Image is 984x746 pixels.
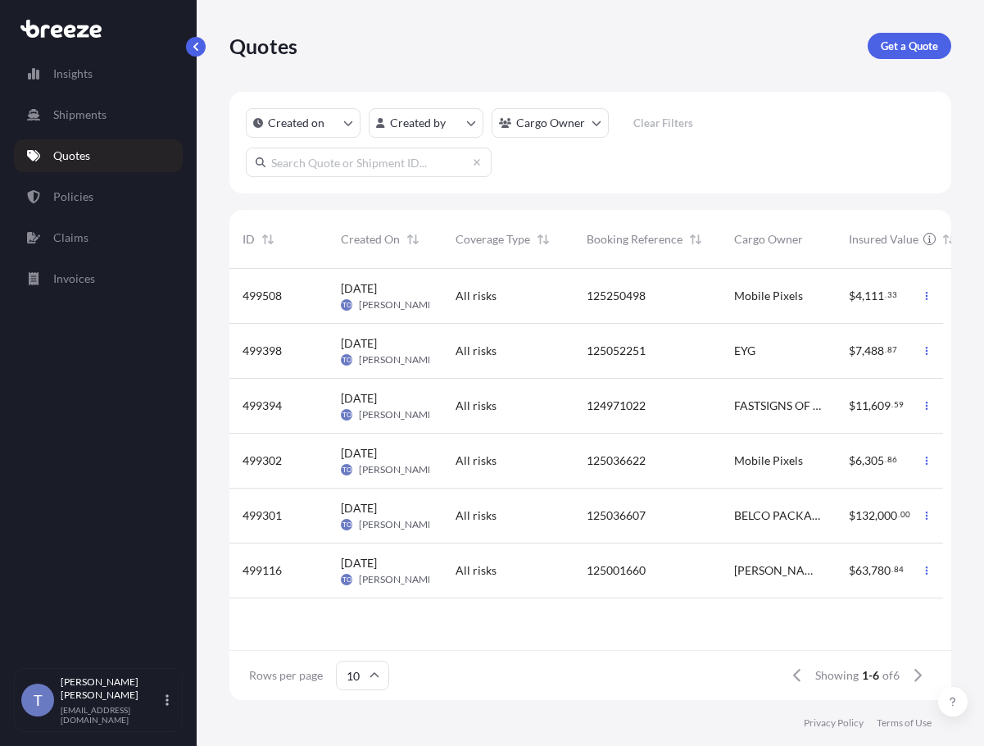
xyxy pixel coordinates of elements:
[456,231,530,248] span: Coverage Type
[229,33,297,59] p: Quotes
[456,288,497,304] span: All risks
[734,507,823,524] span: BELCO PACKAGING SYSTEMS, INC
[359,573,437,586] span: [PERSON_NAME]
[243,288,282,304] span: 499508
[53,271,95,287] p: Invoices
[855,455,862,466] span: 6
[939,230,959,249] button: Sort
[882,667,900,684] span: of 6
[53,189,93,205] p: Policies
[862,455,864,466] span: ,
[617,110,709,136] button: Clear Filters
[849,345,855,357] span: $
[900,512,910,517] span: 00
[864,455,884,466] span: 305
[804,716,864,730] a: Privacy Policy
[359,353,437,366] span: [PERSON_NAME]
[249,667,323,684] span: Rows per page
[243,343,282,359] span: 499398
[342,462,351,478] span: TO
[877,510,897,521] span: 000
[341,390,377,407] span: [DATE]
[14,262,183,295] a: Invoices
[342,571,351,588] span: TO
[862,345,864,357] span: ,
[341,231,400,248] span: Created On
[587,453,646,469] span: 125036622
[403,230,423,249] button: Sort
[243,562,282,579] span: 499116
[341,280,377,297] span: [DATE]
[369,108,483,138] button: createdBy Filter options
[258,230,278,249] button: Sort
[898,512,900,517] span: .
[855,400,868,412] span: 11
[734,231,803,248] span: Cargo Owner
[864,345,884,357] span: 488
[456,343,497,359] span: All risks
[456,507,497,524] span: All risks
[341,335,377,352] span: [DATE]
[855,290,862,302] span: 4
[14,221,183,254] a: Claims
[587,231,682,248] span: Booking Reference
[359,518,437,531] span: [PERSON_NAME]
[456,453,497,469] span: All risks
[587,288,646,304] span: 125250498
[849,400,855,412] span: $
[849,455,855,466] span: $
[587,398,646,414] span: 124971022
[734,453,803,469] span: Mobile Pixels
[686,230,705,249] button: Sort
[877,716,932,730] p: Terms of Use
[587,507,646,524] span: 125036607
[61,675,162,702] p: [PERSON_NAME] [PERSON_NAME]
[492,108,609,138] button: cargoOwner Filter options
[815,667,859,684] span: Showing
[885,292,887,298] span: .
[871,565,891,576] span: 780
[243,231,255,248] span: ID
[243,453,282,469] span: 499302
[53,107,107,123] p: Shipments
[849,510,855,521] span: $
[891,402,893,407] span: .
[734,398,823,414] span: FASTSIGNS OF MONROVIA
[342,516,351,533] span: TO
[871,400,891,412] span: 609
[881,38,938,54] p: Get a Quote
[246,148,492,177] input: Search Quote or Shipment ID...
[734,288,803,304] span: Mobile Pixels
[390,115,446,131] p: Created by
[246,108,360,138] button: createdOn Filter options
[891,566,893,572] span: .
[864,290,884,302] span: 111
[359,463,437,476] span: [PERSON_NAME]
[868,33,951,59] a: Get a Quote
[862,290,864,302] span: ,
[14,57,183,90] a: Insights
[342,352,351,368] span: TO
[14,180,183,213] a: Policies
[516,115,585,131] p: Cargo Owner
[868,400,871,412] span: ,
[887,457,897,462] span: 86
[734,562,823,579] span: [PERSON_NAME] SIGNS
[587,343,646,359] span: 125052251
[894,402,904,407] span: 59
[456,562,497,579] span: All risks
[862,667,879,684] span: 1-6
[342,297,351,313] span: TO
[887,292,897,298] span: 33
[341,500,377,516] span: [DATE]
[885,457,887,462] span: .
[587,562,646,579] span: 125001660
[268,115,324,131] p: Created on
[359,408,437,421] span: [PERSON_NAME]
[894,566,904,572] span: 84
[855,345,862,357] span: 7
[342,407,351,423] span: TO
[533,230,553,249] button: Sort
[14,139,183,172] a: Quotes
